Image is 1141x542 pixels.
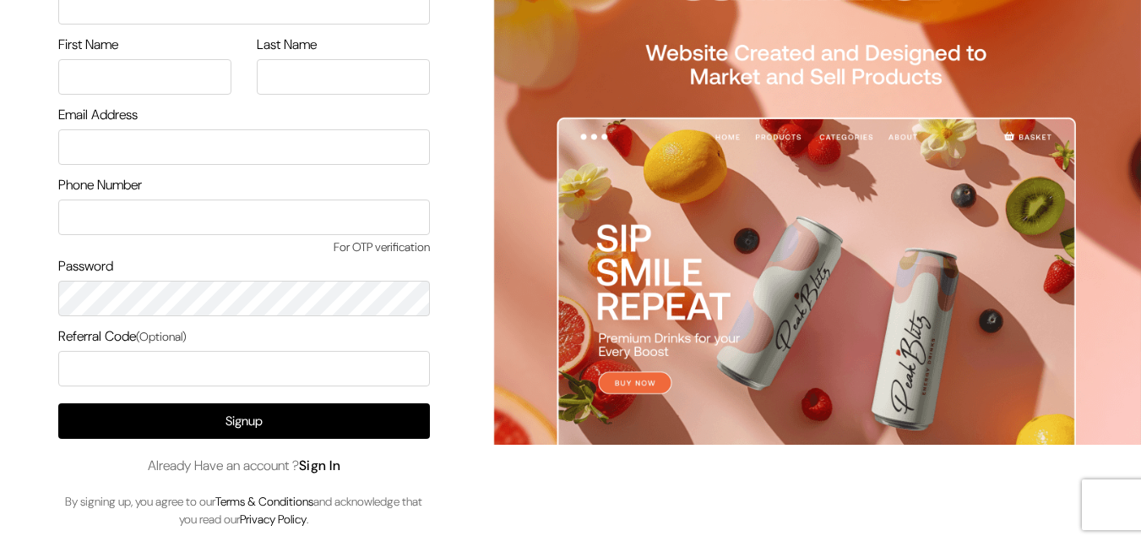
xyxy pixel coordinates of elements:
[58,35,118,55] label: First Name
[148,456,341,476] span: Already Have an account ?
[58,493,430,528] p: By signing up, you agree to our and acknowledge that you read our .
[240,512,307,527] a: Privacy Policy
[58,256,113,276] label: Password
[299,457,341,474] a: Sign In
[215,494,313,509] a: Terms & Conditions
[58,105,138,125] label: Email Address
[58,403,430,439] button: Signup
[257,35,317,55] label: Last Name
[58,238,430,256] span: For OTP verification
[58,326,187,347] label: Referral Code
[58,175,142,195] label: Phone Number
[136,329,187,344] span: (Optional)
